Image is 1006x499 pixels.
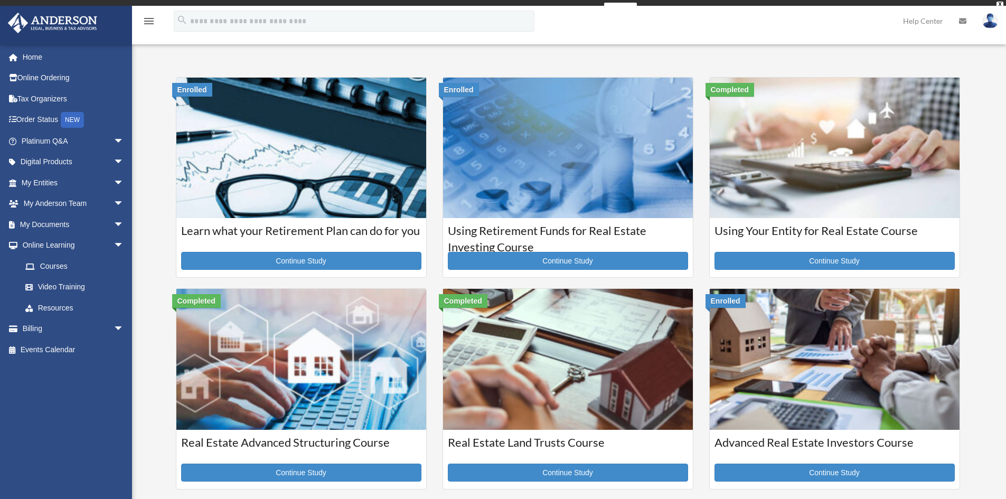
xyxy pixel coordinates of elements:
[172,83,212,97] div: Enrolled
[448,464,688,482] a: Continue Study
[7,193,140,214] a: My Anderson Teamarrow_drop_down
[7,318,140,340] a: Billingarrow_drop_down
[7,339,140,360] a: Events Calendar
[61,112,84,128] div: NEW
[7,130,140,152] a: Platinum Q&Aarrow_drop_down
[7,214,140,235] a: My Documentsarrow_drop_down
[181,435,421,461] h3: Real Estate Advanced Structuring Course
[181,464,421,482] a: Continue Study
[7,88,140,109] a: Tax Organizers
[7,172,140,193] a: My Entitiesarrow_drop_down
[143,18,155,27] a: menu
[448,223,688,249] h3: Using Retirement Funds for Real Estate Investing Course
[15,297,140,318] a: Resources
[15,277,140,298] a: Video Training
[982,13,998,29] img: User Pic
[7,68,140,89] a: Online Ordering
[181,223,421,249] h3: Learn what your Retirement Plan can do for you
[114,235,135,257] span: arrow_drop_down
[448,435,688,461] h3: Real Estate Land Trusts Course
[176,14,188,26] i: search
[114,318,135,340] span: arrow_drop_down
[114,214,135,236] span: arrow_drop_down
[706,83,754,97] div: Completed
[714,223,955,249] h3: Using Your Entity for Real Estate Course
[369,3,600,15] div: Get a chance to win 6 months of Platinum for free just by filling out this
[604,3,637,15] a: survey
[7,152,140,173] a: Digital Productsarrow_drop_down
[714,252,955,270] a: Continue Study
[114,193,135,215] span: arrow_drop_down
[439,294,487,308] div: Completed
[439,83,479,97] div: Enrolled
[996,2,1003,8] div: close
[114,130,135,152] span: arrow_drop_down
[7,109,140,131] a: Order StatusNEW
[706,294,746,308] div: Enrolled
[181,252,421,270] a: Continue Study
[7,235,140,256] a: Online Learningarrow_drop_down
[7,46,140,68] a: Home
[114,172,135,194] span: arrow_drop_down
[5,13,100,33] img: Anderson Advisors Platinum Portal
[143,15,155,27] i: menu
[448,252,688,270] a: Continue Study
[15,256,135,277] a: Courses
[714,464,955,482] a: Continue Study
[714,435,955,461] h3: Advanced Real Estate Investors Course
[172,294,221,308] div: Completed
[114,152,135,173] span: arrow_drop_down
